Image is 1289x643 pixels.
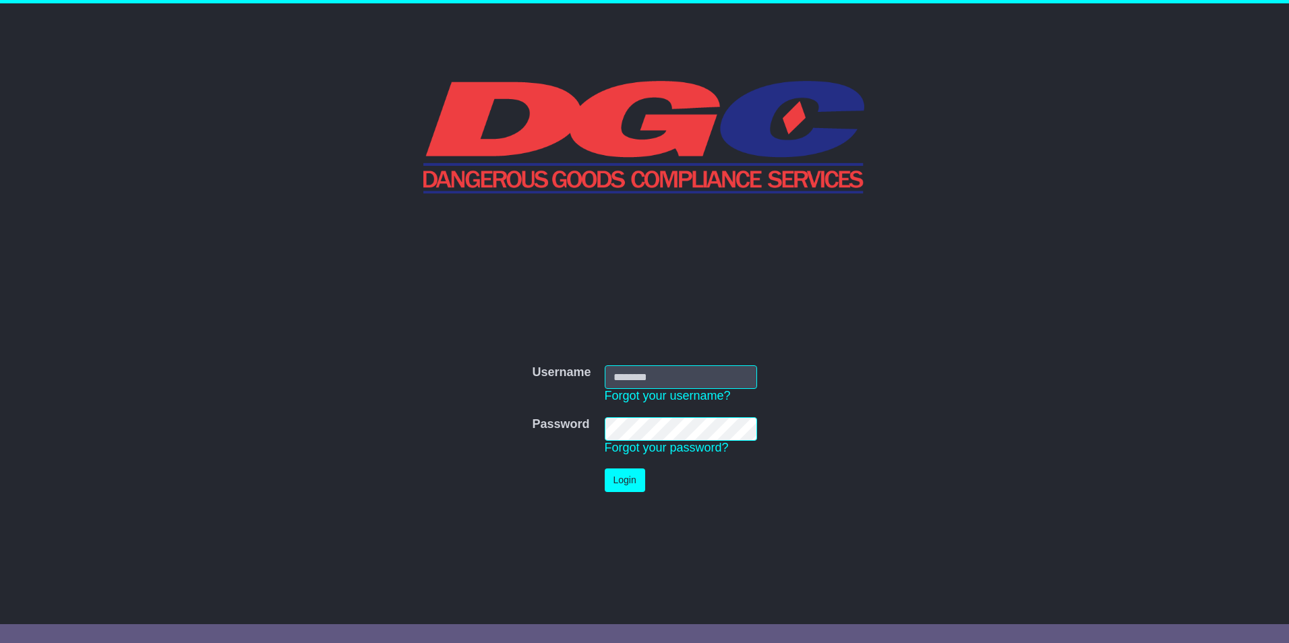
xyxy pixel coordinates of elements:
button: Login [605,468,645,492]
img: DGC QLD [423,79,866,193]
a: Forgot your password? [605,441,729,454]
label: Password [532,417,589,432]
label: Username [532,365,591,380]
a: Forgot your username? [605,389,731,402]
